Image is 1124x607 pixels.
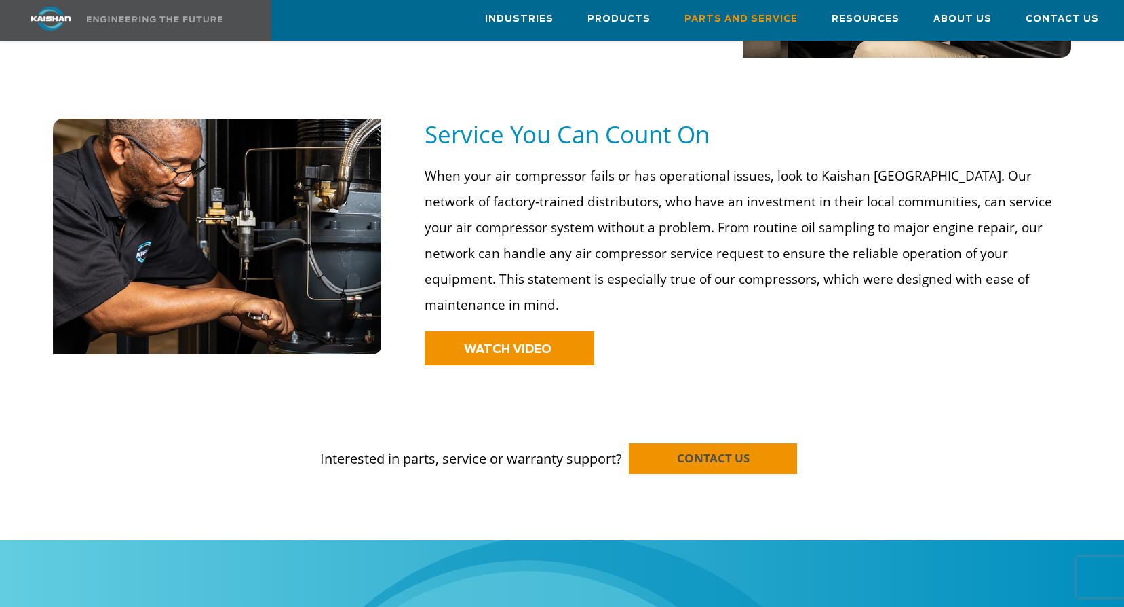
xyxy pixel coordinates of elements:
[933,1,992,37] a: About Us
[425,331,594,365] a: WATCH VIDEO
[425,119,1070,149] h5: Service You Can Count On
[832,12,899,27] span: Resources
[587,12,651,27] span: Products
[485,12,554,27] span: Industries
[832,1,899,37] a: Resources
[425,163,1062,318] p: When your air compressor fails or has operational issues, look to Kaishan [GEOGRAPHIC_DATA]. Our ...
[485,1,554,37] a: Industries
[587,1,651,37] a: Products
[933,12,992,27] span: About Us
[684,1,798,37] a: Parts and Service
[53,119,382,354] img: service
[629,443,797,474] a: CONTACT US
[87,16,222,22] img: Engineering the future
[684,12,798,27] span: Parts and Service
[1026,1,1099,37] a: Contact Us
[464,344,551,355] span: WATCH VIDEO
[53,423,1070,469] p: Interested in parts, service or warranty support?
[677,450,750,466] span: CONTACT US
[1026,12,1099,27] span: Contact Us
